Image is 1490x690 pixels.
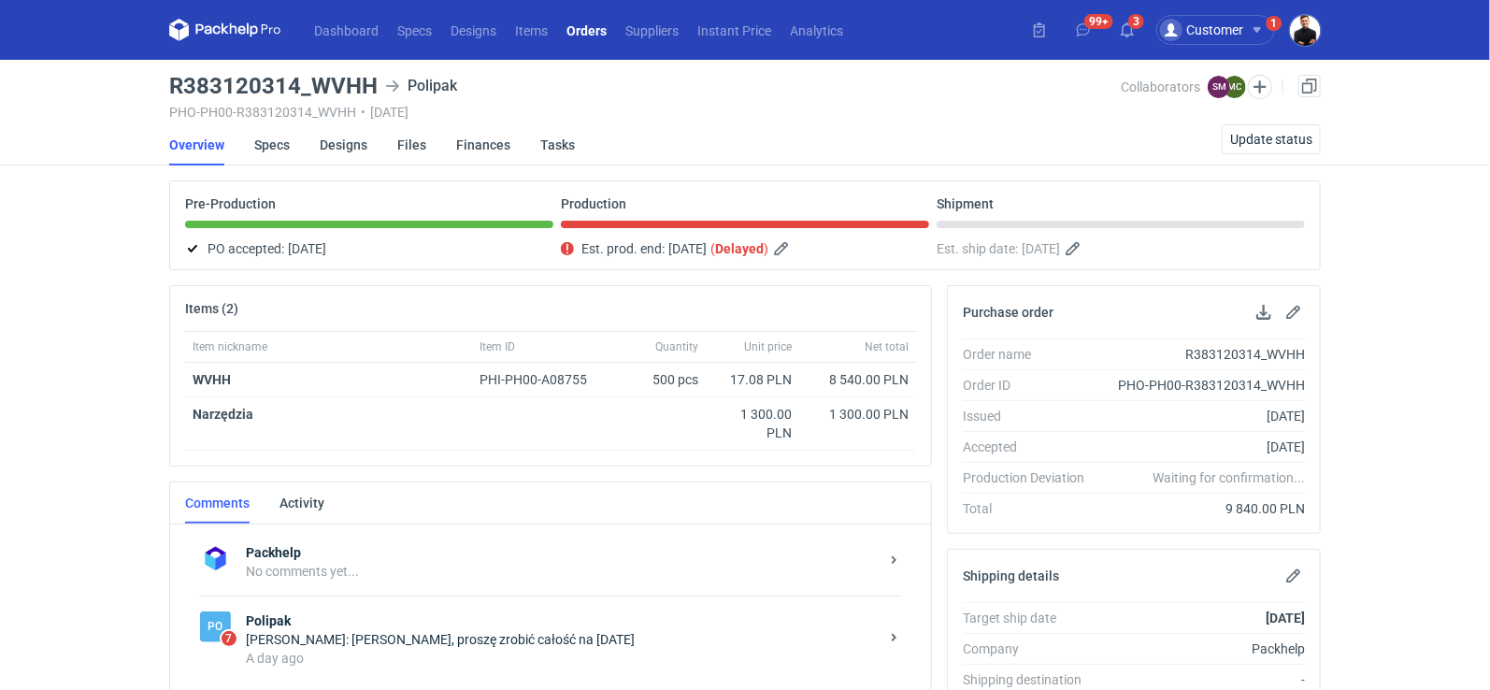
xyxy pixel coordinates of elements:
[246,611,879,630] strong: Polipak
[963,305,1053,320] h2: Purchase order
[616,19,688,41] a: Suppliers
[807,405,909,424] div: 1 300.00 PLN
[1253,301,1275,323] button: Download PO
[1099,345,1305,364] div: R383120314_WVHH
[1099,376,1305,395] div: PHO-PH00-R383120314_WVHH
[713,405,792,442] div: 1 300.00 PLN
[1099,499,1305,518] div: 9 840.00 PLN
[937,237,1305,260] div: Est. ship date:
[963,438,1099,456] div: Accepted
[480,339,515,354] span: Item ID
[1099,670,1305,689] div: -
[246,562,879,581] div: No comments yet...
[781,19,852,41] a: Analytics
[963,670,1099,689] div: Shipping destination
[1208,76,1230,98] figcaption: SM
[397,124,426,165] a: Files
[200,611,231,642] div: Polipak
[480,370,605,389] div: PHI-PH00-A08755
[169,75,378,97] h3: R383120314_WVHH
[254,124,290,165] a: Specs
[713,370,792,389] div: 17.08 PLN
[807,370,909,389] div: 8 540.00 PLN
[561,237,929,260] div: Est. prod. end:
[1153,468,1305,487] em: Waiting for confirmation...
[1068,15,1098,45] button: 99+
[963,499,1099,518] div: Total
[185,301,238,316] h2: Items (2)
[1282,565,1305,587] button: Edit shipping details
[506,19,557,41] a: Items
[222,631,236,646] span: 7
[963,345,1099,364] div: Order name
[1160,19,1243,41] div: Customer
[1222,124,1321,154] button: Update status
[388,19,441,41] a: Specs
[1298,75,1321,97] a: Duplicate
[1121,79,1200,94] span: Collaborators
[540,124,575,165] a: Tasks
[772,237,795,260] button: Edit estimated production end date
[246,543,879,562] strong: Packhelp
[1271,17,1278,30] div: 1
[169,124,224,165] a: Overview
[169,19,281,41] svg: Packhelp Pro
[937,196,994,211] p: Shipment
[193,339,267,354] span: Item nickname
[185,237,553,260] div: PO accepted:
[655,339,698,354] span: Quantity
[441,19,506,41] a: Designs
[963,376,1099,395] div: Order ID
[612,363,706,397] div: 500 pcs
[963,609,1099,627] div: Target ship date
[688,19,781,41] a: Instant Price
[1022,237,1060,260] span: [DATE]
[1290,15,1321,46] img: Tomasz Kubiak
[963,468,1099,487] div: Production Deviation
[744,339,792,354] span: Unit price
[200,543,231,574] img: Packhelp
[456,124,510,165] a: Finances
[668,237,707,260] span: [DATE]
[1064,237,1086,260] button: Edit estimated shipping date
[1156,15,1290,45] button: Customer1
[193,372,231,387] a: WVHH
[1112,15,1142,45] button: 3
[963,568,1059,583] h2: Shipping details
[279,482,324,524] a: Activity
[561,196,626,211] p: Production
[1224,76,1246,98] figcaption: MC
[185,482,250,524] a: Comments
[1282,301,1305,323] button: Edit purchase order
[764,241,768,256] em: )
[710,241,715,256] em: (
[169,105,1121,120] div: PHO-PH00-R383120314_WVHH [DATE]
[1099,407,1305,425] div: [DATE]
[1099,438,1305,456] div: [DATE]
[385,75,457,97] div: Polipak
[1248,75,1272,99] button: Edit collaborators
[1266,611,1305,625] strong: [DATE]
[185,196,276,211] p: Pre-Production
[1230,133,1312,146] span: Update status
[246,630,879,649] div: [PERSON_NAME]: [PERSON_NAME], proszę zrobić całość na [DATE]
[865,339,909,354] span: Net total
[715,241,764,256] strong: Delayed
[1099,640,1305,658] div: Packhelp
[305,19,388,41] a: Dashboard
[320,124,367,165] a: Designs
[200,611,231,642] figcaption: Po
[963,640,1099,658] div: Company
[288,237,326,260] span: [DATE]
[193,407,253,422] strong: Narzędzia
[361,105,365,120] span: •
[557,19,616,41] a: Orders
[963,407,1099,425] div: Issued
[246,649,879,668] div: A day ago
